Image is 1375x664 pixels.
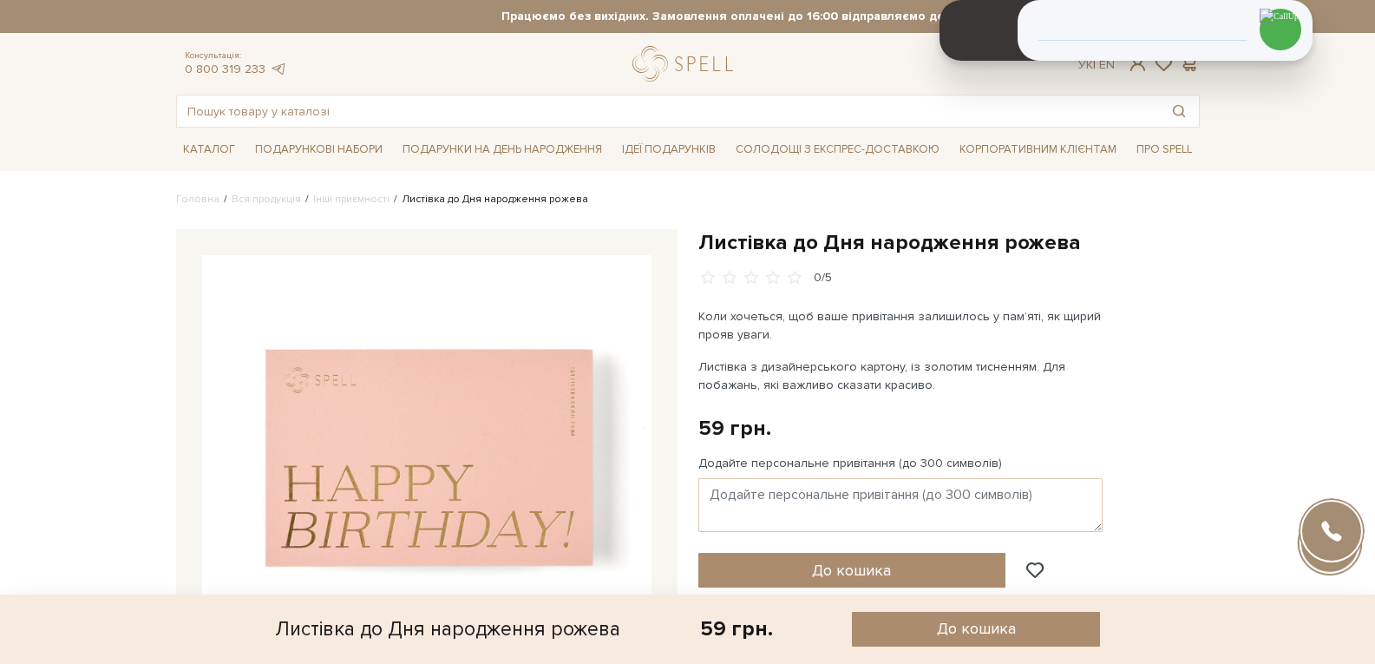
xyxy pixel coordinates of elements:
span: До кошика [937,619,1016,639]
div: Ук [1078,57,1115,73]
div: 59 грн. [700,615,773,642]
div: 0/5 [814,270,832,286]
span: Подарункові набори [248,136,390,163]
span: | [1093,57,1096,72]
span: Про Spell [1129,136,1199,163]
a: Інші приємності [313,193,390,206]
h1: Листівка до Дня народження рожева [698,229,1200,256]
span: Ідеї подарунків [615,136,723,163]
p: Коли хочеться, щоб ваше привітання залишилось у пам’яті, як щирий прояв уваги. [698,307,1105,344]
span: Каталог [176,136,242,163]
button: До кошика [852,612,1100,647]
input: Пошук товару у каталозі [177,95,1159,127]
p: Листівка з дизайнерського картону, із золотим тисненням. Для побажань, які важливо сказати красиво. [698,358,1105,394]
a: En [1099,57,1115,72]
a: telegram [270,62,287,76]
div: Листівка до Дня народження рожева [275,612,620,647]
a: Корпоративним клієнтам [953,135,1123,164]
span: Подарунки на День народження [396,136,609,163]
a: logo [632,46,741,82]
a: Солодощі з експрес-доставкою [729,135,946,164]
label: Додайте персональне привітання (до 300 символів) [698,456,1002,471]
a: 0 800 319 233 [185,62,265,76]
div: 59 грн. [698,415,771,442]
a: Вся продукція [232,193,301,206]
li: Листівка до Дня народження рожева [390,192,588,207]
button: До кошика [698,553,1006,588]
a: Головна [176,193,219,206]
span: Консультація: [185,50,287,62]
button: Пошук товару у каталозі [1159,95,1199,127]
span: До кошика [812,561,891,580]
strong: Працюємо без вихідних. Замовлення оплачені до 16:00 відправляємо день в день, після 16:00 - насту... [330,9,1353,24]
